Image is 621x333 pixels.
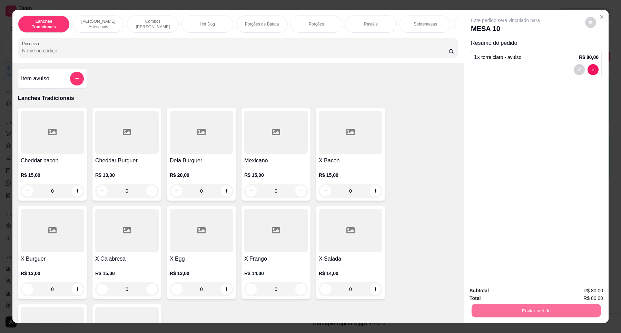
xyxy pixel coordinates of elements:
p: R$ 15,00 [95,270,159,277]
p: Pastéis [364,21,377,27]
p: R$ 20,00 [170,172,233,179]
p: 1 x [474,53,521,61]
h4: X Burguer [21,255,84,263]
h4: Deia Burguer [170,157,233,165]
p: Sobremesas [414,21,437,27]
p: Porções [309,21,324,27]
p: Hot Dog [200,21,215,27]
p: Lanches Tradicionais [18,94,458,102]
p: Porções de Batata [245,21,279,27]
button: decrease-product-quantity [574,64,585,75]
p: [PERSON_NAME] Artesanais [78,19,118,30]
p: R$ 13,00 [95,172,159,179]
h4: Mexicano [244,157,308,165]
p: MESA 10 [471,24,540,33]
p: R$ 13,00 [21,270,84,277]
button: Enviar pedido [472,304,601,317]
span: torre claro - avulso [481,54,521,60]
p: R$ 15,00 [21,172,84,179]
h4: X Salada [319,255,382,263]
p: R$ 13,00 [170,270,233,277]
h4: X Egg [170,255,233,263]
button: decrease-product-quantity [588,64,599,75]
h4: X Bacon [319,157,382,165]
button: decrease-product-quantity [585,17,596,28]
p: R$ 15,00 [319,172,382,179]
p: R$ 14,00 [319,270,382,277]
button: Close [596,11,607,22]
p: Combos [PERSON_NAME] Artesanais [133,19,173,30]
button: add-separate-item [70,72,84,85]
p: Lanches Tradicionais [24,19,64,30]
h4: Item avulso [21,74,49,83]
p: R$ 14,00 [244,270,308,277]
h4: Cheddar bacon [21,157,84,165]
p: Este pedido será vinculado para [471,17,540,24]
input: Pesquisa [22,47,448,54]
p: R$ 15,00 [244,172,308,179]
h4: Cheddar Burguer [95,157,159,165]
p: R$ 80,00 [579,54,599,61]
h4: X Frango [244,255,308,263]
label: Pesquisa [22,41,41,47]
p: Resumo do pedido [471,39,602,47]
h4: X Calabresa [95,255,159,263]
